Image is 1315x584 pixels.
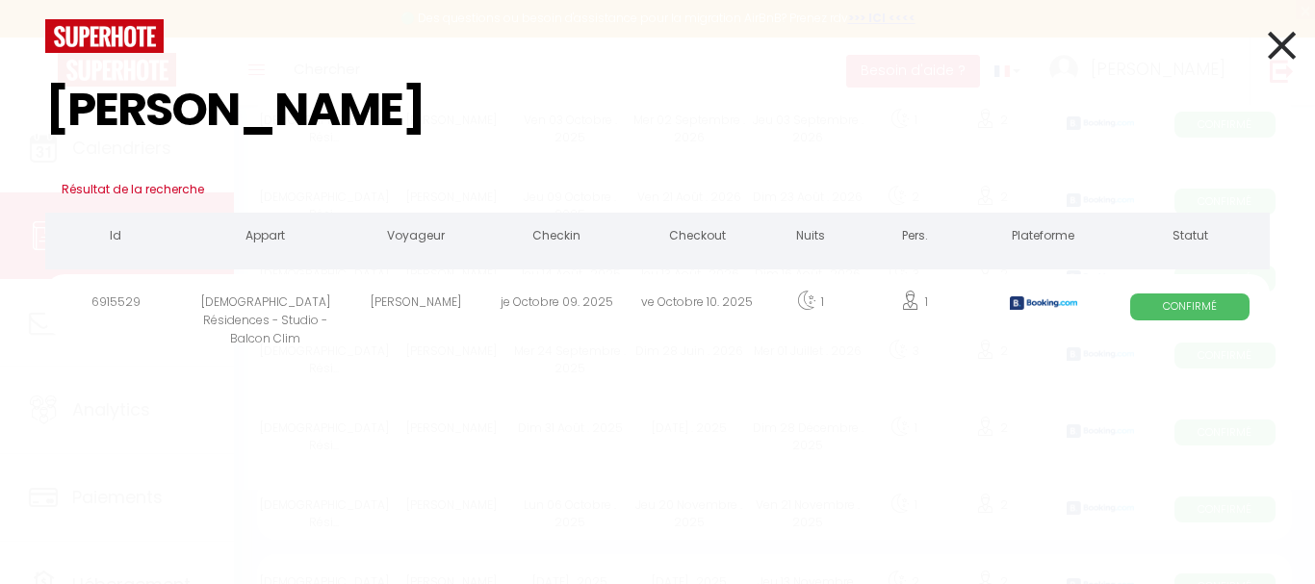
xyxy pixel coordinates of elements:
[486,274,627,337] div: je Octobre 09. 2025
[768,274,854,337] div: 1
[854,213,976,265] th: Pers.
[45,166,1270,213] h3: Résultat de la recherche
[976,213,1111,265] th: Plateforme
[186,274,345,337] div: [DEMOGRAPHIC_DATA] Résidences - Studio - Balcon Clim
[627,213,767,265] th: Checkout
[854,274,976,337] div: 1
[627,274,767,337] div: ve Octobre 10. 2025
[346,274,486,337] div: [PERSON_NAME]
[768,213,854,265] th: Nuits
[45,19,164,53] img: logo
[1130,293,1250,319] span: Confirmé
[45,213,186,265] th: Id
[1010,296,1077,311] img: booking2.png
[1111,213,1270,265] th: Statut
[45,53,1270,166] input: Tapez pour rechercher...
[486,213,627,265] th: Checkin
[346,213,486,265] th: Voyageur
[186,213,345,265] th: Appart
[45,274,186,337] div: 6915529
